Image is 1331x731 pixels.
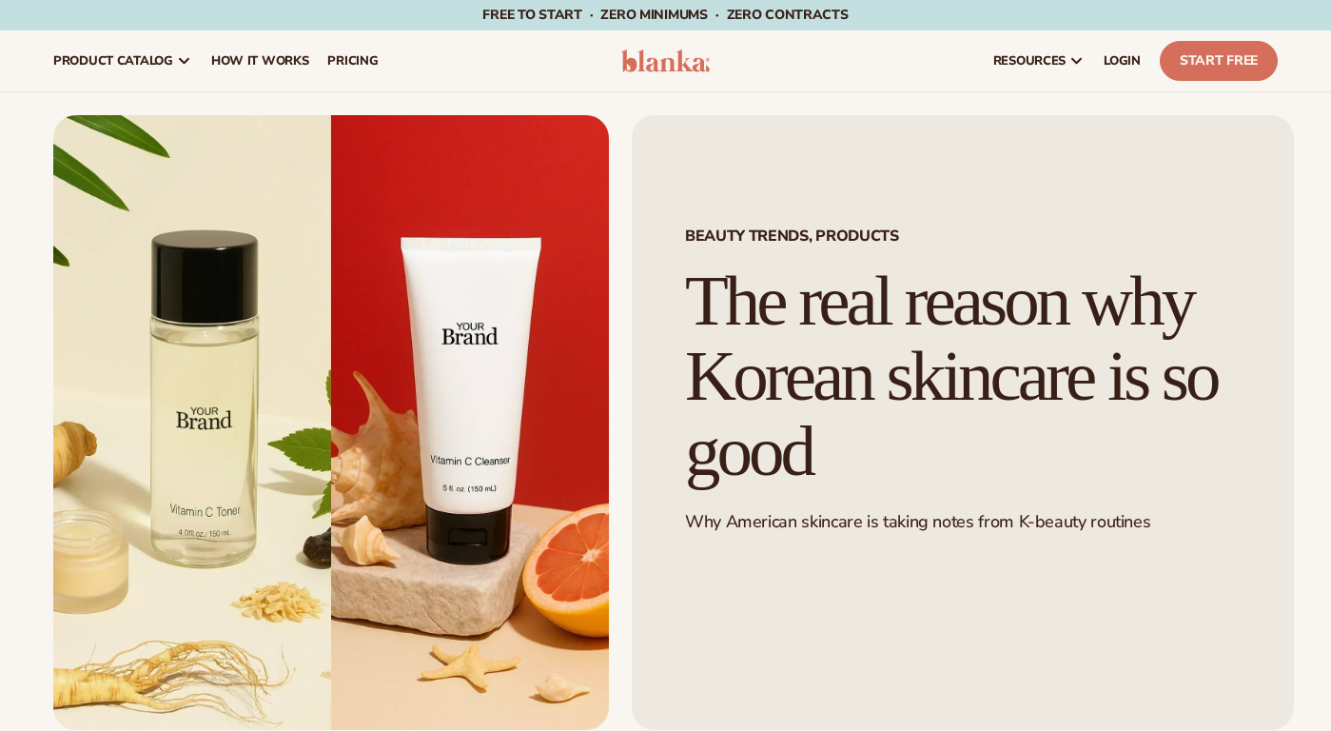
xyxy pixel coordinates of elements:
[1160,41,1278,81] a: Start Free
[318,30,387,91] a: pricing
[685,228,1241,244] span: Beauty trends, Products
[202,30,319,91] a: How It Works
[1094,30,1150,91] a: LOGIN
[685,511,1241,533] p: Why American skincare is taking notes from K-beauty routines
[53,115,609,730] img: A visually split comparison of Korean and American skincare routines—one side showing minimalist,...
[984,30,1094,91] a: resources
[482,6,848,24] span: Free to start · ZERO minimums · ZERO contracts
[53,53,173,69] span: product catalog
[44,30,202,91] a: product catalog
[1104,53,1141,69] span: LOGIN
[327,53,378,69] span: pricing
[211,53,309,69] span: How It Works
[685,264,1241,488] h1: The real reason why Korean skincare is so good
[621,49,711,72] img: logo
[993,53,1066,69] span: resources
